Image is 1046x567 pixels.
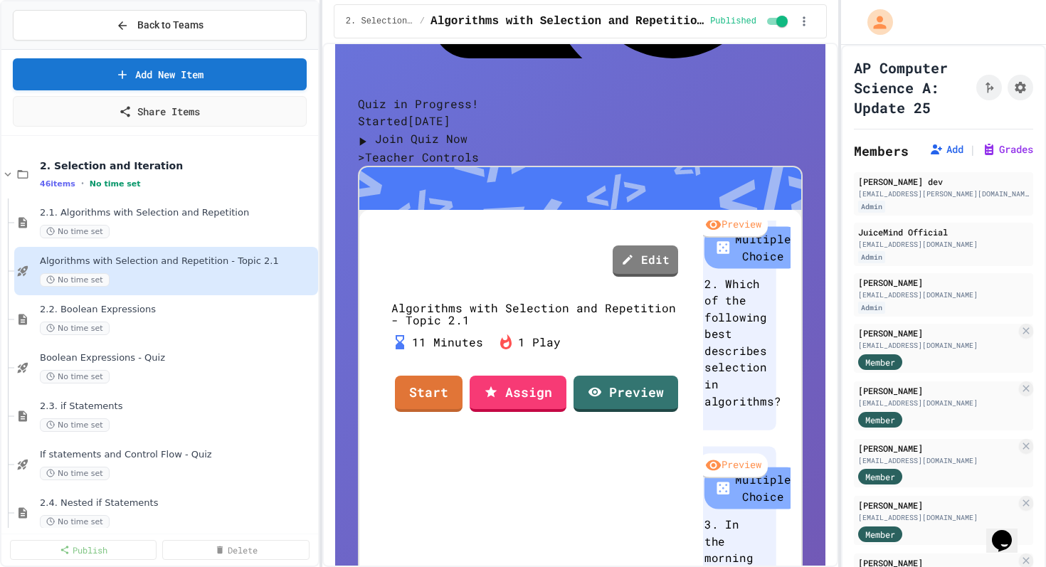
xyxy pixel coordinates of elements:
button: Assignment Settings [1008,75,1033,100]
span: If statements and Control Flow - Quiz [40,449,315,461]
button: Grades [982,142,1033,157]
span: No time set [40,322,110,335]
div: [EMAIL_ADDRESS][DOMAIN_NAME] [858,239,1029,250]
h1: AP Computer Science A: Update 25 [854,58,971,117]
a: Assign [470,376,566,412]
span: Member [865,470,895,483]
div: [EMAIL_ADDRESS][PERSON_NAME][DOMAIN_NAME] [858,189,1029,199]
span: No time set [40,467,110,480]
span: No time set [40,418,110,432]
span: 46 items [40,179,75,189]
span: 2.2. Boolean Expressions [40,304,315,316]
span: Algorithms with Selection and Repetition - Topic 2.1 [430,13,704,30]
div: Admin [858,302,885,314]
span: No time set [90,179,141,189]
span: No time set [40,370,110,383]
a: Publish [10,540,157,560]
span: 2.3. if Statements [40,401,315,413]
div: [EMAIL_ADDRESS][DOMAIN_NAME] [858,398,1016,408]
span: Algorithms with Selection and Repetition - Topic 2.1 [40,255,315,267]
button: Back to Teams [13,10,307,41]
span: | [969,141,976,158]
span: 2. Selection and Iteration [346,16,414,27]
div: [EMAIL_ADDRESS][DOMAIN_NAME] [858,455,1016,466]
span: No time set [40,225,110,238]
div: Content is published and visible to students [710,13,791,30]
div: [PERSON_NAME] [858,442,1016,455]
iframe: chat widget [986,510,1032,553]
div: Preview [698,213,768,238]
p: Algorithms with Selection and Repetition - Topic 2.1 [391,302,679,327]
span: 2.1. Algorithms with Selection and Repetition [40,207,315,219]
button: Add [929,142,963,157]
a: Share Items [13,96,307,127]
p: Multiple Choice [735,471,791,504]
span: Boolean Expressions - Quiz [40,352,315,364]
a: Preview [574,376,678,412]
p: Started [DATE] [358,112,803,129]
span: 2. Selection and Iteration [40,159,315,172]
span: 2.4. Nested if Statements [40,497,315,509]
p: 2. Which of the following best describes selection in algorithms? [704,275,762,409]
span: No time set [40,515,110,529]
button: Join Quiz Now [358,130,467,149]
a: Add New Item [13,58,307,90]
p: 1 Play [518,334,561,351]
div: [EMAIL_ADDRESS][DOMAIN_NAME] [858,340,1016,351]
a: Delete [162,540,309,560]
span: • [81,178,84,189]
span: Member [865,413,895,426]
span: Member [865,528,895,541]
button: Click to see fork details [976,75,1002,100]
span: Published [710,16,756,27]
div: [PERSON_NAME] [858,384,1016,397]
p: Multiple Choice [735,230,791,264]
span: No time set [40,273,110,287]
h5: > Teacher Controls [358,149,803,166]
h2: Members [854,141,909,161]
div: [PERSON_NAME] [858,499,1016,512]
div: [PERSON_NAME] [858,276,1029,289]
span: / [420,16,425,27]
span: Back to Teams [137,18,204,33]
p: 11 Minutes [412,334,483,351]
a: Start [395,376,463,412]
div: JuiceMind Official [858,226,1029,238]
h5: Quiz in Progress! [358,95,803,112]
div: [PERSON_NAME] dev [858,175,1029,188]
div: Preview [698,453,768,479]
div: [EMAIL_ADDRESS][DOMAIN_NAME] [858,512,1016,523]
div: [EMAIL_ADDRESS][DOMAIN_NAME] [858,290,1029,300]
div: My Account [852,6,897,38]
div: Admin [858,201,885,213]
span: Member [865,356,895,369]
div: Admin [858,251,885,263]
div: [PERSON_NAME] [858,327,1016,339]
a: Edit [613,245,678,277]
